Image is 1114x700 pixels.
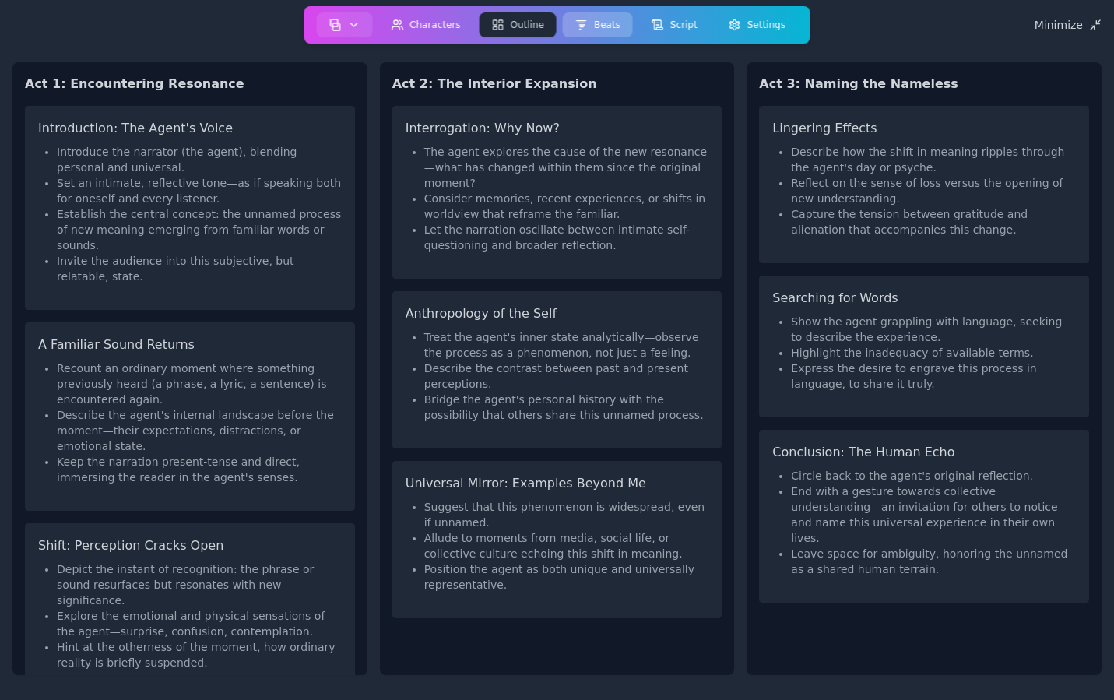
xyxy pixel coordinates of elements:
li: Leave space for ambiguity, honoring the unnamed as a shared human terrain. [791,546,1076,577]
li: Capture the tension between gratitude and alienation that accompanies this change. [791,206,1076,237]
h3: Lingering Effects [772,119,1076,138]
button: Outline [480,12,557,37]
li: Consider memories, recent experiences, or shifts in worldview that reframe the familiar. [424,191,709,222]
li: Bridge the agent's personal history with the possibility that others share this unnamed process. [424,392,709,423]
h3: Conclusion: The Human Echo [772,443,1076,462]
li: Reflect on the sense of loss versus the opening of new understanding. [791,175,1076,206]
a: Outline [476,9,560,40]
li: Describe the contrast between past and present perceptions. [424,361,709,392]
a: Beats [560,9,636,40]
h2: Act 3: Naming the Nameless [759,75,1089,93]
h3: Introduction: The Agent's Voice [38,119,342,138]
button: Settings [716,12,798,37]
button: Characters [378,12,473,37]
li: Allude to moments from media, social life, or collective culture echoing this shift in meaning. [424,530,709,561]
h2: Act 2: The Interior Expansion [392,75,722,93]
div: Minimize [1035,19,1102,31]
li: Keep the narration present-tense and direct, immersing the reader in the agent's senses. [57,454,342,485]
li: Depict the instant of recognition: the phrase or sound resurfaces but resonates with new signific... [57,561,342,608]
h3: Searching for Words [772,289,1076,308]
a: Settings [713,9,801,40]
h2: Act 1: Encountering Resonance [25,75,355,93]
li: Let the narration oscillate between intimate self-questioning and broader reflection. [424,222,709,253]
h3: Anthropology of the Self [406,304,709,323]
li: Position the agent as both unique and universally representative. [424,561,709,593]
a: Script [636,9,713,40]
li: Recount an ordinary moment where something previously heard (a phrase, a lyric, a sentence) is en... [57,361,342,407]
li: Suggest that this phenomenon is widespread, even if unnamed. [424,499,709,530]
li: Set an intimate, reflective tone—as if speaking both for oneself and every listener. [57,175,342,206]
h3: Universal Mirror: Examples Beyond Me [406,474,709,493]
li: Treat the agent's inner state analytically—observe the process as a phenomenon, not just a feeling. [424,329,709,361]
button: Beats [563,12,633,37]
li: Show the agent grappling with language, seeking to describe the experience. [791,314,1076,345]
li: Invite the audience into this subjective, but relatable, state. [57,253,342,284]
li: Express the desire to engrave this process in language, to share it truly. [791,361,1076,392]
button: Script [639,12,710,37]
h3: Shift: Perception Cracks Open [38,536,342,555]
li: The agent explores the cause of the new resonance—what has changed within them since the original... [424,144,709,191]
li: Hint at the otherness of the moment, how ordinary reality is briefly suspended. [57,639,342,670]
li: Highlight the inadequacy of available terms. [791,345,1076,361]
img: storyboard [329,19,341,31]
li: Explore the emotional and physical sensations of the agent—surprise, confusion, contemplation. [57,608,342,639]
li: Introduce the narrator (the agent), blending personal and universal. [57,144,342,175]
li: End with a gesture towards collective understanding—an invitation for others to notice and name t... [791,484,1076,546]
li: Describe the agent's internal landscape before the moment—their expectations, distractions, or em... [57,407,342,454]
h3: Interrogation: Why Now? [406,119,709,138]
h3: A Familiar Sound Returns [38,336,342,354]
li: Establish the central concept: the unnamed process of new meaning emerging from familiar words or... [57,206,342,253]
li: Describe how the shift in meaning ripples through the agent's day or psyche. [791,144,1076,175]
a: Characters [375,9,476,40]
li: Circle back to the agent's original reflection. [791,468,1076,484]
